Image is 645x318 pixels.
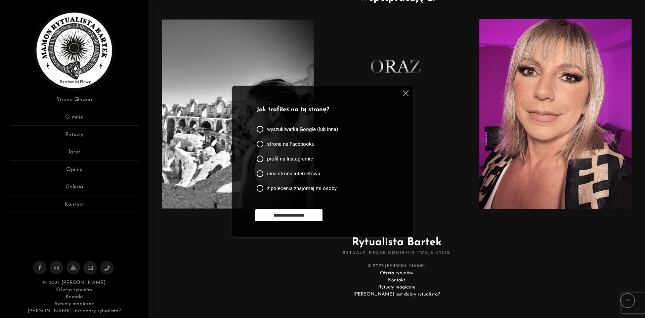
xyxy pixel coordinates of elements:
img: cross.svg [403,90,408,96]
p: Jak trafiłeś na tą stronę? [257,105,386,115]
span: wyszukiwarka Google (lub inna) [267,126,338,133]
a: O mnie [10,113,138,126]
span: inna strona internetowa [267,170,320,177]
span: Rytuały, które odmienią Twoje życie [169,251,625,256]
a: Oferta rytuałów [380,271,413,276]
a: Rytuały [10,131,138,143]
a: Tarot [10,148,138,161]
a: Opinie [10,166,138,178]
span: z polecenia znajomej mi osoby [267,185,337,192]
a: Rytuały magiczne [54,302,94,307]
a: Rytuały magiczne [378,285,415,290]
span: strona na Facebooku [267,141,314,147]
a: Kontakt [10,200,138,213]
div: © 2025 [PERSON_NAME] [169,263,625,298]
span: profil na Instagramie [267,155,313,162]
a: Kontakt [388,278,405,283]
a: Galeria [10,183,138,195]
a: [PERSON_NAME] jest dobry rytualista? [28,309,121,314]
a: [PERSON_NAME] jest dobry rytualista? [353,292,440,297]
img: Rytualista Bartek [34,10,115,91]
h2: Rytualista Bartek [169,229,625,256]
a: Kontakt [66,294,83,300]
a: Strona Główna [10,96,138,108]
a: Oferta rytuałów [56,287,92,292]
